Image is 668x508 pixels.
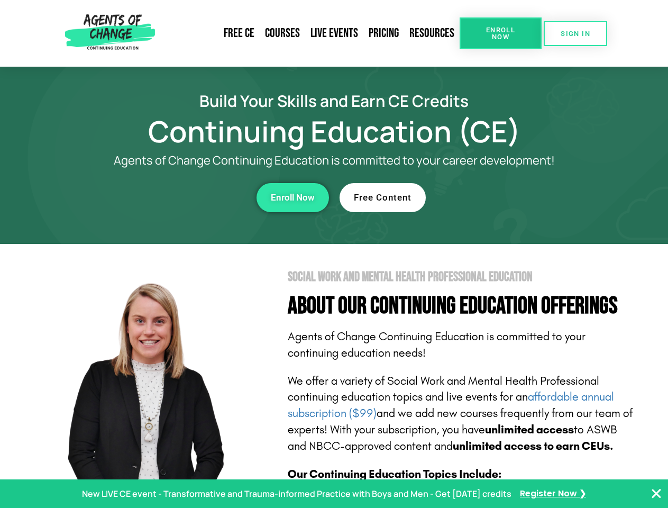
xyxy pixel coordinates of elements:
[650,487,663,500] button: Close Banner
[288,294,636,318] h4: About Our Continuing Education Offerings
[271,193,315,202] span: Enroll Now
[460,17,542,49] a: Enroll Now
[340,183,426,212] a: Free Content
[485,423,574,437] b: unlimited access
[520,486,586,502] a: Register Now ❯
[82,486,511,502] p: New LIVE CE event - Transformative and Trauma-informed Practice with Boys and Men - Get [DATE] cr...
[404,21,460,46] a: Resources
[544,21,607,46] a: SIGN IN
[288,373,636,455] p: We offer a variety of Social Work and Mental Health Professional continuing education topics and ...
[218,21,260,46] a: Free CE
[288,467,501,481] b: Our Continuing Education Topics Include:
[288,270,636,284] h2: Social Work and Mental Health Professional Education
[477,26,525,40] span: Enroll Now
[33,119,636,143] h1: Continuing Education (CE)
[288,330,585,360] span: Agents of Change Continuing Education is committed to your continuing education needs!
[75,154,593,167] p: Agents of Change Continuing Education is committed to your career development!
[260,21,305,46] a: Courses
[561,30,590,37] span: SIGN IN
[305,21,363,46] a: Live Events
[354,193,411,202] span: Free Content
[363,21,404,46] a: Pricing
[257,183,329,212] a: Enroll Now
[453,439,614,453] b: unlimited access to earn CEUs.
[33,93,636,108] h2: Build Your Skills and Earn CE Credits
[159,21,460,46] nav: Menu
